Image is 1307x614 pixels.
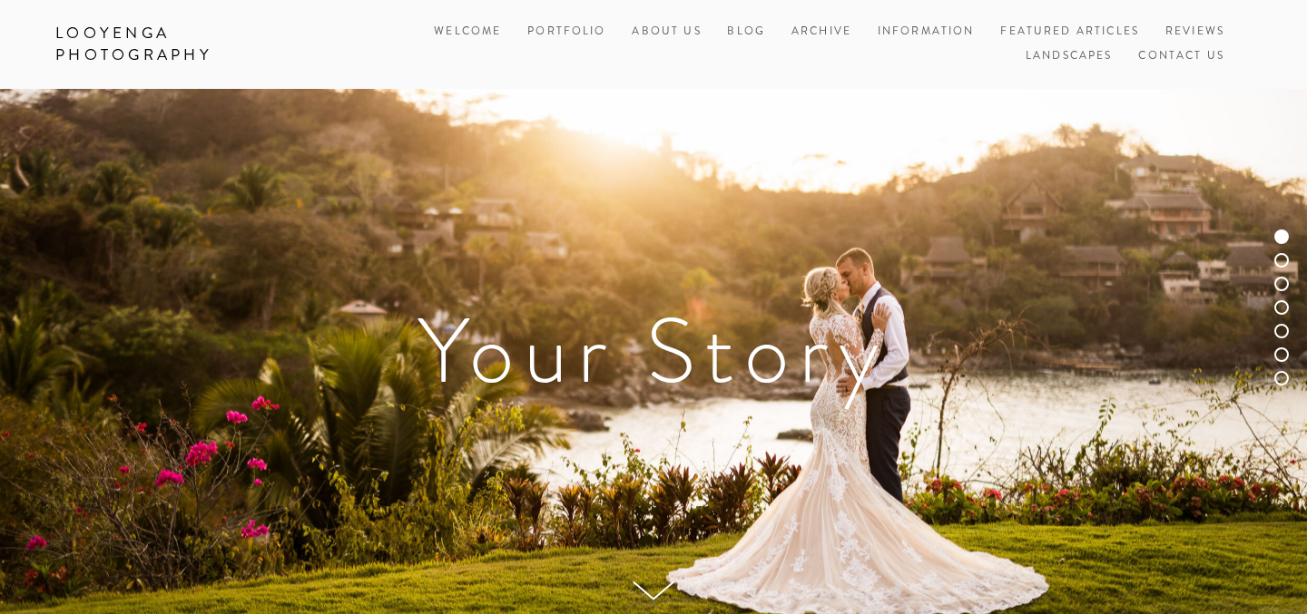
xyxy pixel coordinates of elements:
a: Reviews [1165,20,1224,44]
a: About Us [632,20,701,44]
a: Looyenga Photography [42,18,314,71]
h1: Your Story [55,306,1252,396]
a: Contact Us [1138,44,1224,69]
a: Blog [727,20,765,44]
a: Landscapes [1026,44,1113,69]
a: Featured Articles [1000,20,1139,44]
a: Information [878,24,975,39]
a: Portfolio [527,24,605,39]
a: Welcome [434,20,501,44]
a: Archive [791,20,851,44]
